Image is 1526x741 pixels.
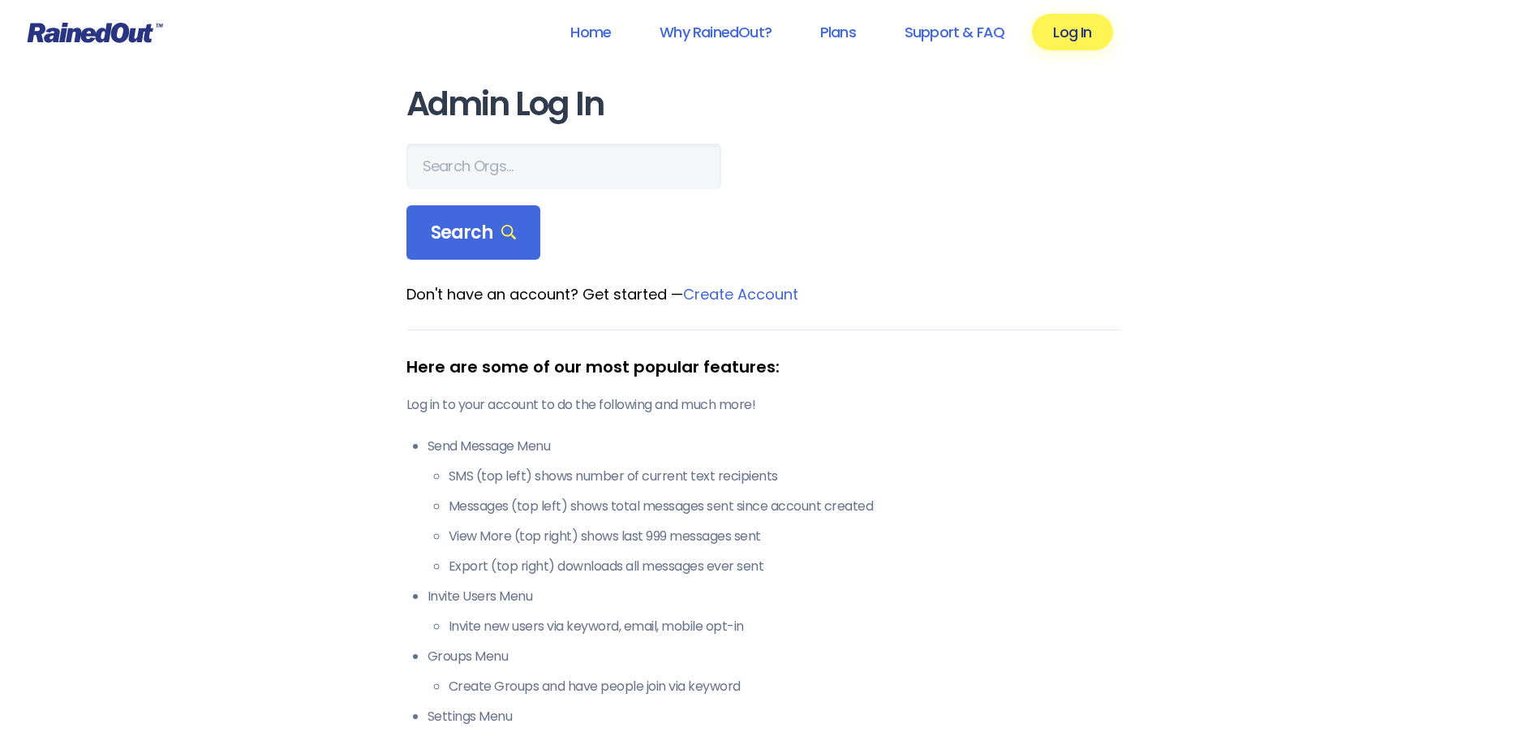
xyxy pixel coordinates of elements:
div: Search [406,205,541,261]
div: Here are some of our most popular features: [406,355,1120,379]
li: Invite new users via keyword, email, mobile opt-in [449,617,1120,636]
li: View More (top right) shows last 999 messages sent [449,527,1120,546]
li: SMS (top left) shows number of current text recipients [449,467,1120,486]
li: Create Groups and have people join via keyword [449,677,1120,696]
a: Create Account [683,284,798,304]
a: Plans [799,14,877,50]
span: Search [431,222,517,244]
li: Groups Menu [428,647,1120,696]
li: Export (top right) downloads all messages ever sent [449,557,1120,576]
a: Home [549,14,632,50]
h1: Admin Log In [406,86,1120,123]
a: Why RainedOut? [638,14,793,50]
li: Invite Users Menu [428,587,1120,636]
a: Support & FAQ [883,14,1025,50]
li: Messages (top left) shows total messages sent since account created [449,497,1120,516]
input: Search Orgs… [406,144,721,189]
a: Log In [1032,14,1112,50]
li: Send Message Menu [428,437,1120,576]
p: Log in to your account to do the following and much more! [406,395,1120,415]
